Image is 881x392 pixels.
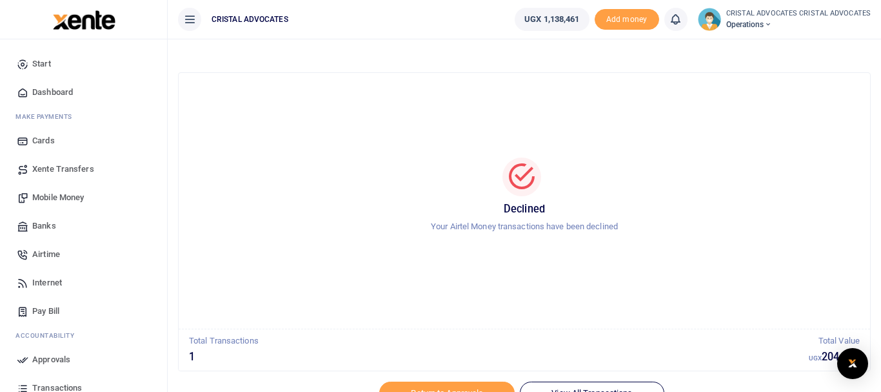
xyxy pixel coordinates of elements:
[809,335,860,348] p: Total Value
[837,348,868,379] div: Open Intercom Messenger
[595,9,659,30] span: Add money
[32,305,59,318] span: Pay Bill
[32,134,55,147] span: Cards
[25,332,74,339] span: countability
[189,335,809,348] p: Total Transactions
[10,155,157,183] a: Xente Transfers
[698,8,721,31] img: profile-user
[10,325,157,346] li: Ac
[510,8,594,31] li: Wallet ballance
[52,14,115,24] a: logo-small logo-large logo-large
[22,113,72,120] span: ake Payments
[189,351,809,364] h5: 1
[809,355,822,362] small: UGX
[698,8,871,31] a: profile-user CRISTAL ADVOCATES CRISTAL ADVOCATES Operations
[10,269,157,297] a: Internet
[595,9,659,30] li: Toup your wallet
[10,212,157,240] a: Banks
[53,10,115,30] img: logo-large
[32,86,73,99] span: Dashboard
[726,19,871,30] span: Operations
[809,351,860,364] h5: 204,575
[10,127,157,155] a: Cards
[726,8,871,19] small: CRISTAL ADVOCATES CRISTAL ADVOCATES
[595,14,659,23] a: Add money
[10,346,157,374] a: Approvals
[32,57,51,70] span: Start
[524,13,579,26] span: UGX 1,138,461
[194,220,855,234] p: Your Airtel Money transactions have been declined
[515,8,589,31] a: UGX 1,138,461
[194,203,855,216] h5: Declined
[32,248,60,261] span: Airtime
[32,191,84,204] span: Mobile Money
[10,50,157,78] a: Start
[32,220,56,232] span: Banks
[10,183,157,212] a: Mobile Money
[10,107,157,127] li: M
[10,78,157,107] a: Dashboard
[10,297,157,325] a: Pay Bill
[206,14,293,25] span: CRISTAL ADVOCATES
[10,240,157,269] a: Airtime
[32,276,62,289] span: Internet
[32,353,70,366] span: Approvals
[32,163,94,176] span: Xente Transfers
